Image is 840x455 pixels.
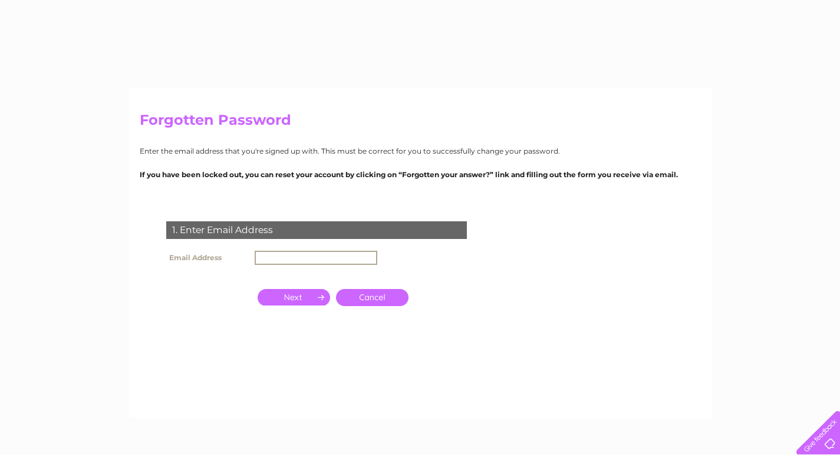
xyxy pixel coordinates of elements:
a: Cancel [336,289,409,306]
p: Enter the email address that you're signed up with. This must be correct for you to successfully ... [140,145,701,157]
h2: Forgotten Password [140,112,701,134]
div: 1. Enter Email Address [166,221,467,239]
th: Email Address [163,248,252,268]
p: If you have been locked out, you can reset your account by clicking on “Forgotten your answer?” l... [140,169,701,180]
